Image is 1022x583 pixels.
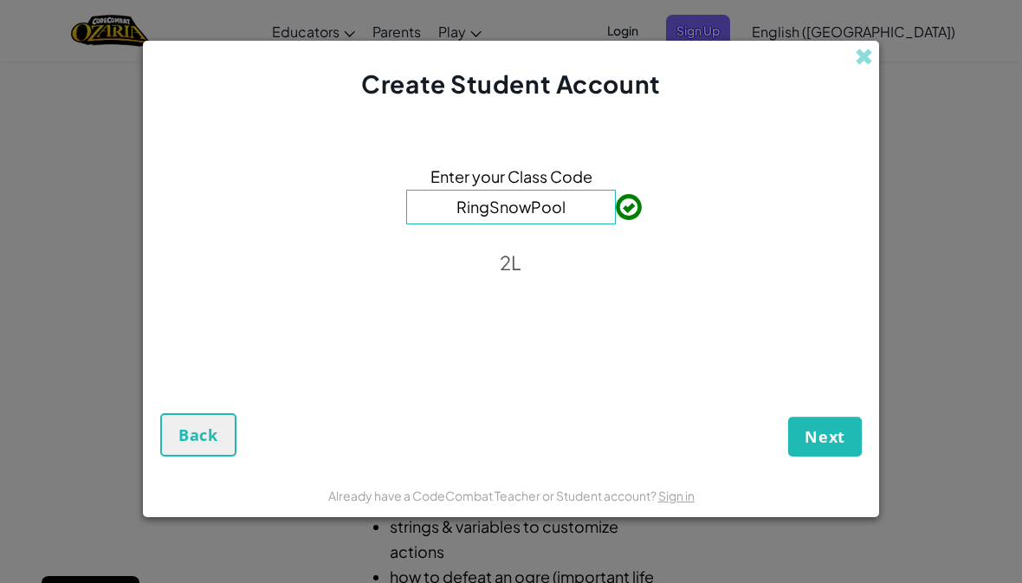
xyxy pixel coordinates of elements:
span: Back [178,424,218,445]
button: Next [788,417,862,457]
span: Already have a CodeCombat Teacher or Student account? [328,488,658,503]
p: 2L [500,250,522,275]
span: Create Student Account [361,68,660,99]
span: Next [805,426,845,447]
a: Sign in [658,488,695,503]
button: Back [160,413,236,457]
span: Enter your Class Code [430,164,592,189]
